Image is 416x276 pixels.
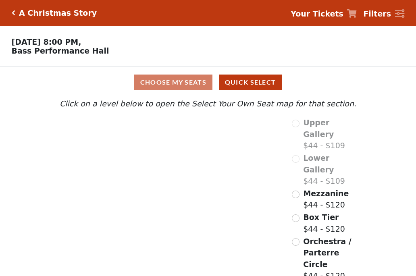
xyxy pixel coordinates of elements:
a: Your Tickets [291,8,357,20]
label: $44 - $109 [303,152,358,187]
strong: Filters [363,9,391,18]
label: $44 - $120 [303,212,345,234]
span: Mezzanine [303,189,349,198]
h5: A Christmas Story [19,8,97,18]
path: Orchestra / Parterre Circle - Seats Available: 149 [148,197,241,253]
strong: Your Tickets [291,9,343,18]
span: Box Tier [303,213,339,222]
span: Lower Gallery [303,154,334,174]
a: Filters [363,8,404,20]
a: Click here to go back to filters [12,10,15,16]
span: Orchestra / Parterre Circle [303,237,351,269]
button: Quick Select [219,75,282,90]
path: Upper Gallery - Seats Available: 0 [97,121,189,143]
p: Click on a level below to open the Select Your Own Seat map for that section. [58,98,358,110]
path: Lower Gallery - Seats Available: 0 [104,139,202,170]
label: $44 - $120 [303,188,349,211]
span: Upper Gallery [303,118,334,139]
label: $44 - $109 [303,117,358,151]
